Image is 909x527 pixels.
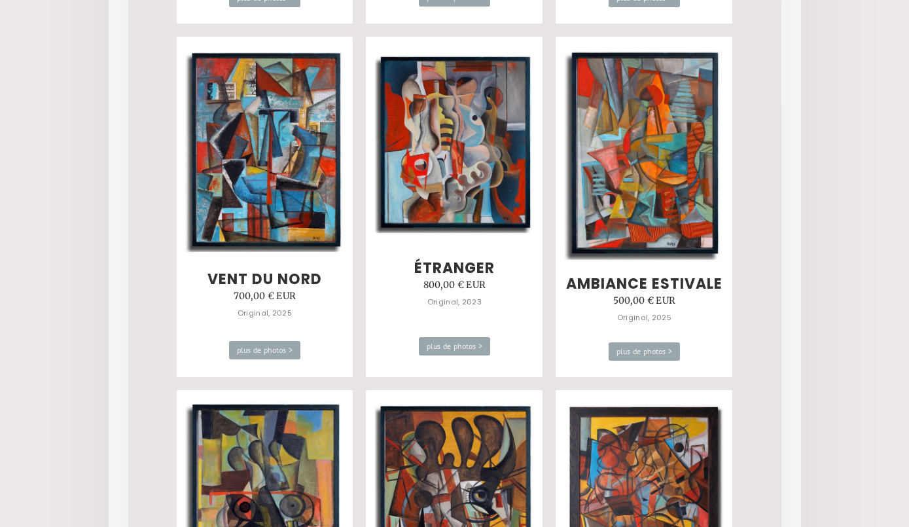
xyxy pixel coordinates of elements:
[427,341,483,351] font: plus de photos >
[238,308,292,318] font: Original, 2025
[556,37,732,377] a: ambiance estivale500,00 € EUROriginal, 2025plus de photos >
[617,312,671,323] font: Original, 2025
[414,258,495,278] font: étranger
[366,37,543,377] a: étranger800,00 € EUROriginal, 2023plus de photos >
[616,346,673,356] font: plus de photos >
[423,279,486,291] font: 800,00 € EUR
[566,274,722,294] font: ambiance estivale
[207,269,322,289] font: vent du nord
[375,52,534,233] img: Peinture, 80 l x 70 h cm, huile sur toile
[177,37,353,377] a: vent du nord700,00 € EUROriginal, 2025plus de photos >
[613,295,676,306] font: 500,00 € EUR
[427,297,482,307] font: Original, 2023
[234,290,296,302] font: 700,00 € EUR
[185,48,344,252] img: Peinture, 80 l x 60 h cm, huile sur toile
[237,345,293,355] font: plus de photos >
[565,46,724,260] img: Peinture, 50 l x 70 h cm, huile sur toile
